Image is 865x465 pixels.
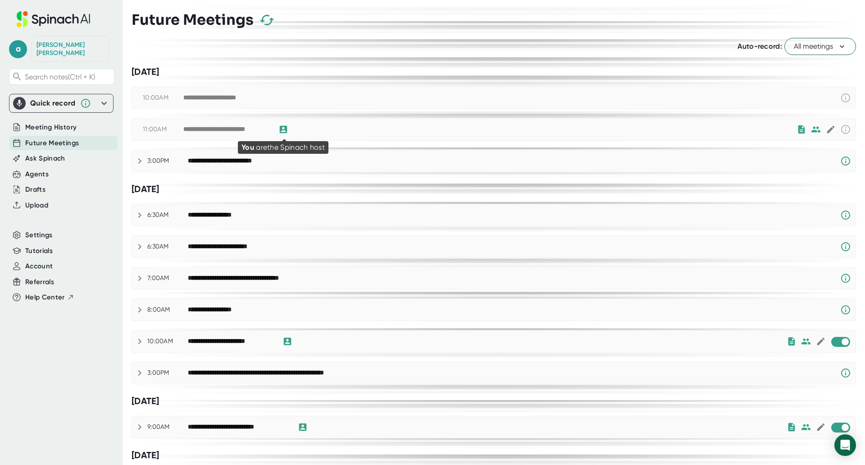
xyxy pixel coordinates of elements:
div: Tim Olson [36,41,104,57]
div: Open Intercom Messenger [834,434,856,456]
button: Ask Spinach [25,153,65,164]
svg: This event has already passed [840,92,851,103]
button: Future Meetings [25,138,79,148]
svg: Spinach requires a video conference link. [840,156,851,166]
div: Quick record [13,94,109,112]
svg: Spinach requires a video conference link. [840,368,851,378]
div: [DATE] [132,66,856,78]
button: Account [25,261,53,272]
div: 3:00PM [147,157,188,165]
button: Referrals [25,277,54,287]
svg: Spinach requires a video conference link. [840,241,851,252]
button: Help Center [25,292,74,303]
h3: Future Meetings [132,11,254,28]
div: [DATE] [132,184,856,195]
div: 11:00AM [143,125,183,134]
svg: Spinach requires a video conference link. [840,304,851,315]
div: 6:30AM [147,243,188,251]
span: Auto-record: [738,42,782,51]
div: 9:00AM [147,423,188,431]
div: [DATE] [132,450,856,461]
button: Agents [25,169,49,180]
div: 3:00PM [147,369,188,377]
svg: Spinach requires a video conference link. [840,273,851,284]
span: All meetings [794,41,847,52]
div: [DATE] [132,396,856,407]
span: Help Center [25,292,65,303]
div: 8:00AM [147,306,188,314]
svg: This event has already passed [840,124,851,135]
span: a [9,40,27,58]
div: 7:00AM [147,274,188,282]
div: 6:30AM [147,211,188,219]
div: 10:00AM [147,337,188,345]
button: Meeting History [25,122,77,133]
svg: Spinach requires a video conference link. [840,210,851,221]
button: Upload [25,200,48,211]
button: Drafts [25,184,46,195]
button: Settings [25,230,53,240]
button: Tutorials [25,246,53,256]
button: All meetings [784,38,856,55]
div: Quick record [30,99,76,108]
span: Search notes (Ctrl + K) [25,73,95,81]
div: 10:00AM [143,94,183,102]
